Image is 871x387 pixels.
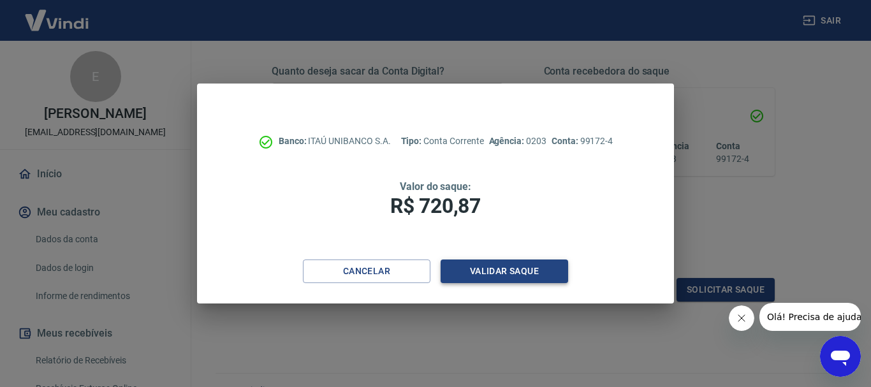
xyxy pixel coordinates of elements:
span: Conta: [552,136,580,146]
p: Conta Corrente [401,135,484,148]
iframe: Fechar mensagem [729,305,754,331]
span: Agência: [489,136,527,146]
iframe: Mensagem da empresa [759,303,861,331]
span: Banco: [279,136,309,146]
p: 99172-4 [552,135,613,148]
span: Tipo: [401,136,424,146]
p: 0203 [489,135,546,148]
iframe: Botão para abrir a janela de mensagens [820,336,861,377]
span: Olá! Precisa de ajuda? [8,9,107,19]
button: Validar saque [441,259,568,283]
p: ITAÚ UNIBANCO S.A. [279,135,391,148]
span: R$ 720,87 [390,194,481,218]
button: Cancelar [303,259,430,283]
span: Valor do saque: [400,180,471,193]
